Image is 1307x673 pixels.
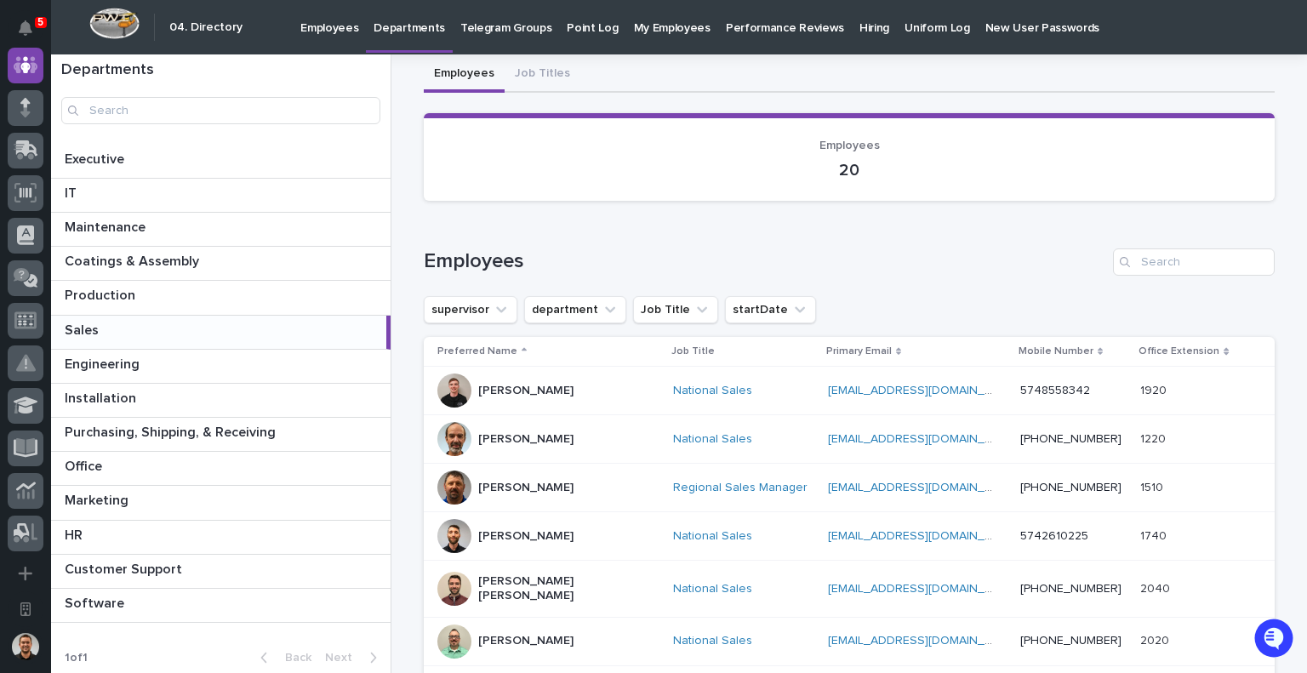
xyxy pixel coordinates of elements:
[1253,617,1298,663] iframe: Open customer support
[673,432,752,447] a: National Sales
[65,250,203,270] p: Coatings & Assembly
[37,16,43,28] p: 5
[725,296,816,323] button: startDate
[828,530,1020,542] a: [EMAIL_ADDRESS][DOMAIN_NAME]
[828,635,1020,647] a: [EMAIL_ADDRESS][DOMAIN_NAME]
[51,486,391,520] a: MarketingMarketing
[65,524,86,544] p: HR
[65,387,140,407] p: Installation
[1140,477,1167,495] p: 1510
[633,296,718,323] button: Job Title
[828,433,1020,445] a: [EMAIL_ADDRESS][DOMAIN_NAME]
[21,20,43,48] div: Notifications5
[437,342,517,361] p: Preferred Name
[247,650,318,665] button: Back
[8,10,43,46] button: Notifications
[51,452,391,486] a: OfficeOffice
[10,267,100,298] a: 📖Help Docs
[65,353,143,373] p: Engineering
[673,384,752,398] a: National Sales
[424,415,1275,464] tr: [PERSON_NAME]National Sales [EMAIL_ADDRESS][DOMAIN_NAME] [PHONE_NUMBER]12201220
[424,464,1275,512] tr: [PERSON_NAME]Regional Sales Manager [EMAIL_ADDRESS][DOMAIN_NAME] [PHONE_NUMBER]15101510
[289,195,310,215] button: Start new chat
[275,652,311,664] span: Back
[1020,635,1122,647] a: [PHONE_NUMBER]
[1140,630,1173,648] p: 2020
[120,315,206,328] a: Powered byPylon
[1020,433,1122,445] a: [PHONE_NUMBER]
[58,190,279,207] div: Start new chat
[671,342,715,361] p: Job Title
[325,652,362,664] span: Next
[478,574,648,603] p: [PERSON_NAME] [PERSON_NAME]
[478,432,574,447] p: [PERSON_NAME]
[51,418,391,452] a: Purchasing, Shipping, & ReceivingPurchasing, Shipping, & Receiving
[51,247,391,281] a: Coatings & AssemblyCoatings & Assembly
[478,634,574,648] p: [PERSON_NAME]
[51,316,391,350] a: SalesSales
[444,160,1254,180] p: 20
[1140,579,1173,596] p: 2040
[65,319,102,339] p: Sales
[169,20,243,35] h2: 04. Directory
[17,276,31,289] div: 📖
[478,481,574,495] p: [PERSON_NAME]
[424,57,505,93] button: Employees
[51,179,391,213] a: ITIT
[424,367,1275,415] tr: [PERSON_NAME]National Sales [EMAIL_ADDRESS][DOMAIN_NAME] 574855834219201920
[1113,248,1275,276] input: Search
[17,95,310,123] p: How can we help?
[505,57,580,93] button: Job Titles
[1020,385,1090,396] a: 5748558342
[1140,380,1170,398] p: 1920
[51,384,391,418] a: InstallationInstallation
[34,274,93,291] span: Help Docs
[65,455,106,475] p: Office
[1020,583,1122,595] a: [PHONE_NUMBER]
[89,8,140,39] img: Workspace Logo
[61,61,380,80] h1: Departments
[424,512,1275,561] tr: [PERSON_NAME]National Sales [EMAIL_ADDRESS][DOMAIN_NAME] 574261022517401740
[8,591,43,627] button: Open workspace settings
[478,529,574,544] p: [PERSON_NAME]
[1140,429,1169,447] p: 1220
[65,284,139,304] p: Production
[51,145,391,179] a: ExecutiveExecutive
[65,182,80,202] p: IT
[318,650,391,665] button: Next
[673,634,752,648] a: National Sales
[51,350,391,384] a: EngineeringEngineering
[169,316,206,328] span: Pylon
[1139,342,1219,361] p: Office Extension
[424,617,1275,665] tr: [PERSON_NAME]National Sales [EMAIL_ADDRESS][DOMAIN_NAME] [PHONE_NUMBER]20202020
[673,529,752,544] a: National Sales
[51,589,391,623] a: SoftwareSoftware
[17,17,51,51] img: Stacker
[51,555,391,589] a: Customer SupportCustomer Support
[1020,530,1088,542] a: 5742610225
[65,216,149,236] p: Maintenance
[51,213,391,247] a: MaintenanceMaintenance
[8,629,43,664] button: users-avatar
[65,489,132,509] p: Marketing
[65,148,128,168] p: Executive
[44,137,281,155] input: Clear
[424,249,1106,274] h1: Employees
[51,521,391,555] a: HRHR
[1019,342,1093,361] p: Mobile Number
[819,140,880,151] span: Employees
[17,190,48,220] img: 1736555164131-43832dd5-751b-4058-ba23-39d91318e5a0
[65,421,279,441] p: Purchasing, Shipping, & Receiving
[8,556,43,591] button: Add a new app...
[828,482,1020,493] a: [EMAIL_ADDRESS][DOMAIN_NAME]
[478,384,574,398] p: [PERSON_NAME]
[65,592,128,612] p: Software
[17,68,310,95] p: Welcome 👋
[65,558,185,578] p: Customer Support
[61,97,380,124] input: Search
[524,296,626,323] button: department
[51,281,391,315] a: ProductionProduction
